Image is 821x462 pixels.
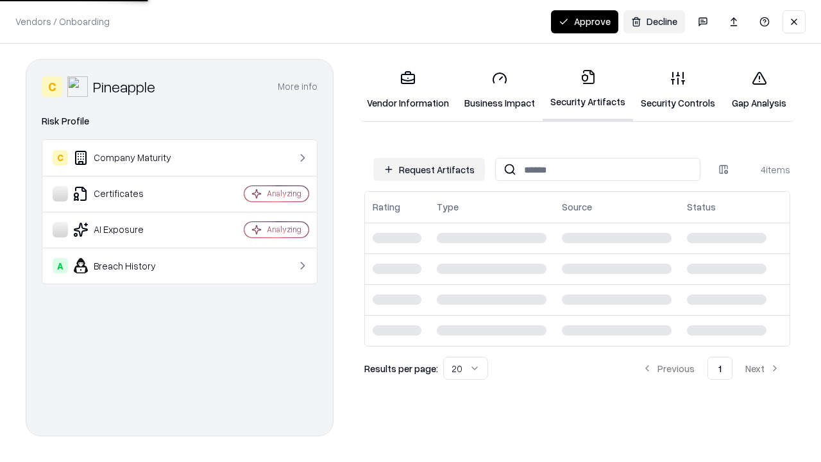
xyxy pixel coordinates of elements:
div: Analyzing [267,188,301,199]
p: Vendors / Onboarding [15,15,110,28]
div: Status [687,200,716,214]
div: Breach History [53,258,206,273]
div: Company Maturity [53,150,206,166]
div: A [53,258,68,273]
div: Rating [373,200,400,214]
div: Type [437,200,459,214]
div: Certificates [53,186,206,201]
div: Analyzing [267,224,301,235]
div: AI Exposure [53,222,206,237]
a: Business Impact [457,60,543,120]
button: Approve [551,10,618,33]
button: Request Artifacts [373,158,485,181]
button: More info [278,75,317,98]
a: Gap Analysis [723,60,795,120]
div: Risk Profile [42,114,317,129]
div: 4 items [739,163,790,176]
button: Decline [623,10,685,33]
div: C [42,76,62,97]
p: Results per page: [364,362,438,375]
div: Pineapple [93,76,155,97]
div: C [53,150,68,166]
a: Security Artifacts [543,59,633,121]
a: Vendor Information [359,60,457,120]
button: 1 [707,357,732,380]
img: Pineapple [67,76,88,97]
nav: pagination [632,357,790,380]
div: Source [562,200,592,214]
a: Security Controls [633,60,723,120]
